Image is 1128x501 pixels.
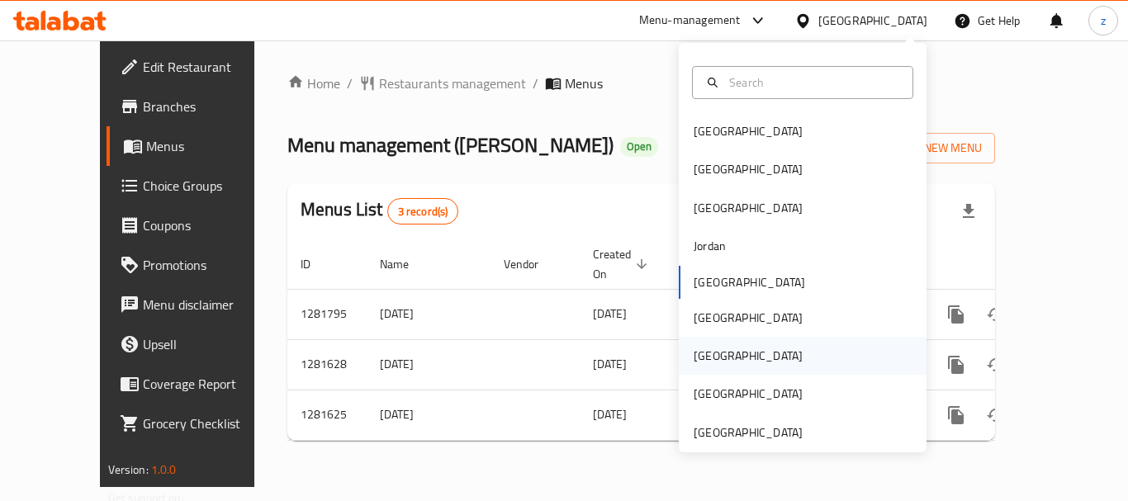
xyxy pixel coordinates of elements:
[694,199,803,217] div: [GEOGRAPHIC_DATA]
[143,374,275,394] span: Coverage Report
[565,73,603,93] span: Menus
[347,73,353,93] li: /
[694,122,803,140] div: [GEOGRAPHIC_DATA]
[287,289,367,339] td: 1281795
[143,57,275,77] span: Edit Restaurant
[533,73,538,93] li: /
[867,133,995,163] button: Add New Menu
[359,73,526,93] a: Restaurants management
[380,254,430,274] span: Name
[301,254,332,274] span: ID
[936,295,976,334] button: more
[694,423,803,442] div: [GEOGRAPHIC_DATA]
[593,353,627,375] span: [DATE]
[1101,12,1106,30] span: z
[287,73,995,93] nav: breadcrumb
[694,160,803,178] div: [GEOGRAPHIC_DATA]
[143,255,275,275] span: Promotions
[593,244,652,284] span: Created On
[143,295,275,314] span: Menu disclaimer
[593,404,627,425] span: [DATE]
[287,73,340,93] a: Home
[949,191,988,231] div: Export file
[694,385,803,403] div: [GEOGRAPHIC_DATA]
[880,138,982,158] span: Add New Menu
[143,97,275,116] span: Branches
[107,324,288,364] a: Upsell
[301,197,458,225] h2: Menus List
[367,339,491,390] td: [DATE]
[976,345,1016,385] button: Change Status
[976,395,1016,435] button: Change Status
[936,345,976,385] button: more
[723,73,903,92] input: Search
[639,11,741,31] div: Menu-management
[379,73,526,93] span: Restaurants management
[620,137,658,157] div: Open
[976,295,1016,334] button: Change Status
[143,414,275,433] span: Grocery Checklist
[107,206,288,245] a: Coupons
[936,395,976,435] button: more
[143,334,275,354] span: Upsell
[143,215,275,235] span: Coupons
[107,47,288,87] a: Edit Restaurant
[287,126,614,163] span: Menu management ( [PERSON_NAME] )
[367,289,491,339] td: [DATE]
[287,339,367,390] td: 1281628
[367,390,491,440] td: [DATE]
[146,136,275,156] span: Menus
[387,198,459,225] div: Total records count
[107,364,288,404] a: Coverage Report
[107,404,288,443] a: Grocery Checklist
[107,126,288,166] a: Menus
[287,390,367,440] td: 1281625
[107,166,288,206] a: Choice Groups
[388,204,458,220] span: 3 record(s)
[694,347,803,365] div: [GEOGRAPHIC_DATA]
[620,139,658,154] span: Open
[593,303,627,324] span: [DATE]
[694,309,803,327] div: [GEOGRAPHIC_DATA]
[504,254,560,274] span: Vendor
[151,459,177,480] span: 1.0.0
[107,87,288,126] a: Branches
[108,459,149,480] span: Version:
[107,245,288,285] a: Promotions
[107,285,288,324] a: Menu disclaimer
[818,12,927,30] div: [GEOGRAPHIC_DATA]
[143,176,275,196] span: Choice Groups
[694,237,726,255] div: Jordan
